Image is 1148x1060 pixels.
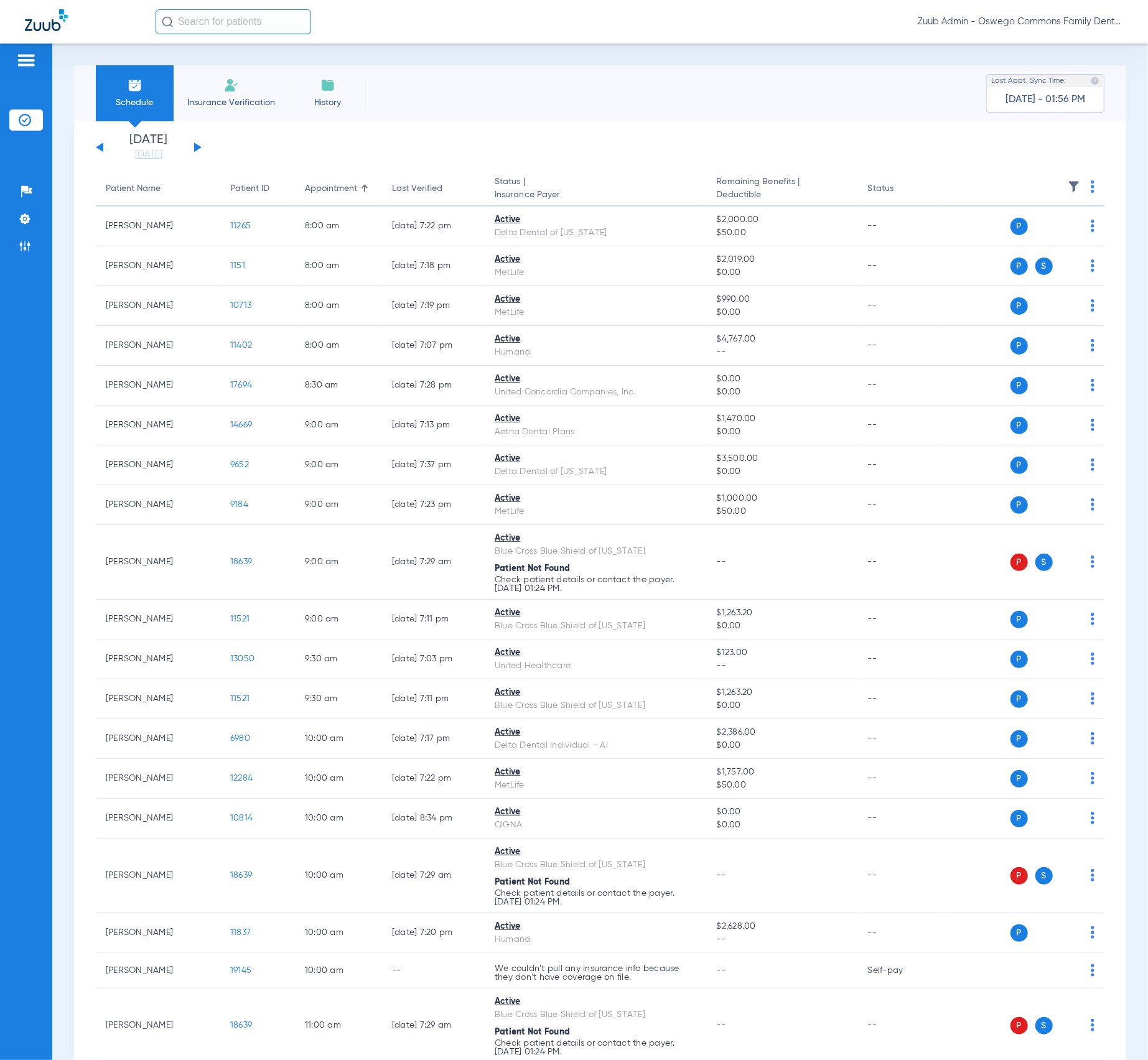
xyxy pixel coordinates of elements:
[392,182,475,195] div: Last Verified
[858,639,942,679] td: --
[495,1008,697,1021] div: Blue Cross Blue Shield of [US_STATE]
[1010,258,1028,275] span: P
[16,53,36,68] img: hamburger-icon
[298,96,357,109] span: History
[1091,812,1094,824] img: group-dot-blue.svg
[96,799,220,839] td: [PERSON_NAME]
[858,406,942,445] td: --
[717,293,848,306] span: $990.00
[1091,220,1094,232] img: group-dot-blue.svg
[717,492,848,505] span: $1,000.00
[1010,297,1028,315] span: P
[717,933,848,946] span: --
[495,620,697,633] div: Blue Cross Blue Shield of [US_STATE]
[382,679,485,719] td: [DATE] 7:11 PM
[1010,770,1028,788] span: P
[717,213,848,226] span: $2,000.00
[96,839,220,913] td: [PERSON_NAME]
[1091,926,1094,939] img: group-dot-blue.svg
[717,1021,726,1030] span: --
[858,326,942,366] td: --
[495,964,697,982] p: We couldn’t pull any insurance info because they don’t have coverage on file.
[382,286,485,326] td: [DATE] 7:19 PM
[295,953,382,988] td: 10:00 AM
[382,366,485,406] td: [DATE] 7:28 PM
[305,182,372,195] div: Appointment
[230,1021,252,1030] span: 18639
[495,766,697,779] div: Active
[111,134,186,161] li: [DATE]
[1010,690,1028,708] span: P
[230,261,245,270] span: 1151
[1010,924,1028,942] span: P
[1091,458,1094,471] img: group-dot-blue.svg
[96,326,220,366] td: [PERSON_NAME]
[717,465,848,478] span: $0.00
[295,445,382,485] td: 9:00 AM
[495,858,697,872] div: Blue Cross Blue Shield of [US_STATE]
[495,739,697,752] div: Delta Dental Individual - AI
[230,966,251,975] span: 19145
[495,779,697,792] div: MetLife
[1010,377,1028,394] span: P
[495,699,697,712] div: Blue Cross Blue Shield of [US_STATE]
[295,639,382,679] td: 9:30 AM
[495,845,697,858] div: Active
[858,600,942,639] td: --
[230,814,253,822] span: 10814
[96,913,220,953] td: [PERSON_NAME]
[717,452,848,465] span: $3,500.00
[495,686,697,699] div: Active
[295,366,382,406] td: 8:30 AM
[1091,379,1094,391] img: group-dot-blue.svg
[305,182,357,195] div: Appointment
[392,182,442,195] div: Last Verified
[717,739,848,752] span: $0.00
[382,799,485,839] td: [DATE] 8:34 PM
[382,913,485,953] td: [DATE] 7:20 PM
[230,301,251,310] span: 10713
[96,366,220,406] td: [PERSON_NAME]
[495,659,697,672] div: United Healthcare
[495,465,697,478] div: Delta Dental of [US_STATE]
[96,406,220,445] td: [PERSON_NAME]
[858,366,942,406] td: --
[230,182,285,195] div: Patient ID
[858,286,942,326] td: --
[96,485,220,525] td: [PERSON_NAME]
[295,759,382,799] td: 10:00 AM
[1091,1019,1094,1031] img: group-dot-blue.svg
[495,995,697,1008] div: Active
[707,172,858,207] th: Remaining Benefits |
[1035,258,1053,275] span: S
[858,525,942,600] td: --
[295,286,382,326] td: 8:00 AM
[96,953,220,988] td: [PERSON_NAME]
[495,373,697,386] div: Active
[1010,730,1028,748] span: P
[717,306,848,319] span: $0.00
[295,406,382,445] td: 9:00 AM
[1010,651,1028,668] span: P
[858,913,942,953] td: --
[1091,259,1094,272] img: group-dot-blue.svg
[96,246,220,286] td: [PERSON_NAME]
[1035,554,1053,571] span: S
[858,172,942,207] th: Status
[1010,337,1028,355] span: P
[382,406,485,445] td: [DATE] 7:13 PM
[295,799,382,839] td: 10:00 AM
[495,293,697,306] div: Active
[717,806,848,819] span: $0.00
[495,889,697,906] p: Check patient details or contact the payer. [DATE] 01:24 PM.
[1006,93,1085,106] span: [DATE] - 01:56 PM
[717,766,848,779] span: $1,757.00
[230,421,252,429] span: 14669
[717,620,848,633] span: $0.00
[106,182,210,195] div: Patient Name
[717,686,848,699] span: $1,263.20
[717,346,848,359] span: --
[495,1039,697,1056] p: Check patient details or contact the payer. [DATE] 01:24 PM.
[382,953,485,988] td: --
[156,9,311,34] input: Search for patients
